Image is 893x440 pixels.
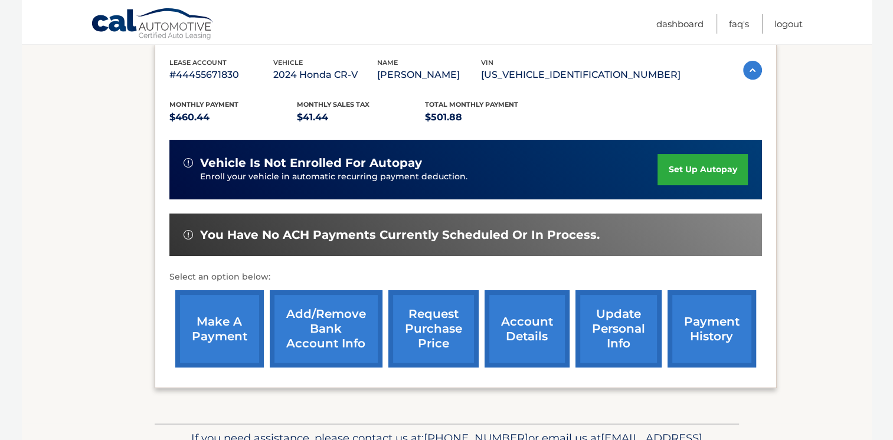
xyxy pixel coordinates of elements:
[270,290,382,367] a: Add/Remove bank account info
[485,290,570,367] a: account details
[658,154,747,185] a: set up autopay
[169,67,273,83] p: #44455671830
[200,170,658,183] p: Enroll your vehicle in automatic recurring payment deduction.
[169,100,238,109] span: Monthly Payment
[184,230,193,239] img: alert-white.svg
[169,109,297,126] p: $460.44
[273,67,377,83] p: 2024 Honda CR-V
[729,14,749,34] a: FAQ's
[297,100,369,109] span: Monthly sales Tax
[656,14,704,34] a: Dashboard
[91,8,215,42] a: Cal Automotive
[169,58,227,67] span: lease account
[388,290,479,367] a: request purchase price
[668,290,756,367] a: payment history
[200,156,422,170] span: vehicle is not enrolled for autopay
[377,67,481,83] p: [PERSON_NAME]
[200,228,600,242] span: You have no ACH payments currently scheduled or in process.
[743,61,762,80] img: accordion-active.svg
[184,158,193,168] img: alert-white.svg
[425,109,553,126] p: $501.88
[774,14,803,34] a: Logout
[481,67,681,83] p: [US_VEHICLE_IDENTIFICATION_NUMBER]
[425,100,518,109] span: Total Monthly Payment
[575,290,662,367] a: update personal info
[273,58,303,67] span: vehicle
[481,58,493,67] span: vin
[297,109,425,126] p: $41.44
[175,290,264,367] a: make a payment
[377,58,398,67] span: name
[169,270,762,284] p: Select an option below:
